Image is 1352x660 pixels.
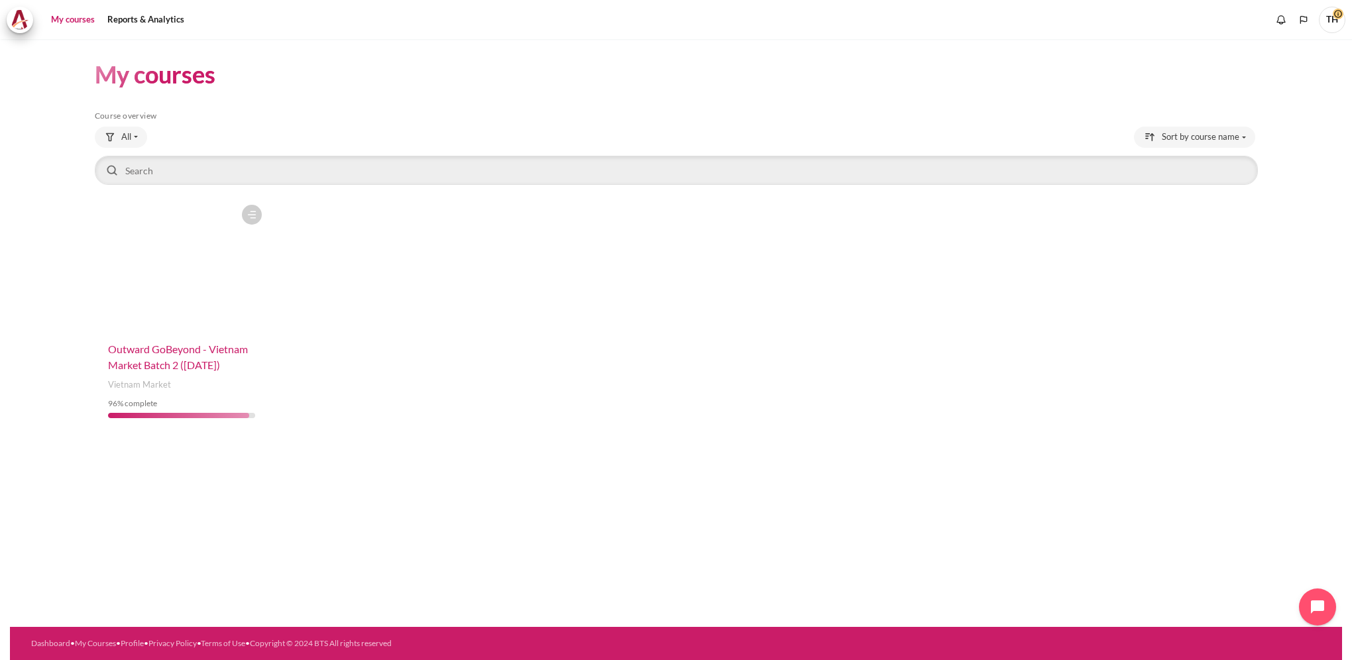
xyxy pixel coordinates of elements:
[108,343,248,371] a: Outward GoBeyond - Vietnam Market Batch 2 ([DATE])
[201,638,245,648] a: Terms of Use
[108,378,171,392] span: Vietnam Market
[1319,7,1345,33] a: User menu
[7,7,40,33] a: Architeck Architeck
[1271,10,1291,30] div: Show notification window with no new notifications
[250,638,392,648] a: Copyright © 2024 BTS All rights reserved
[108,398,256,410] div: % complete
[75,638,116,648] a: My Courses
[95,156,1258,185] input: Search
[31,638,70,648] a: Dashboard
[1294,10,1314,30] button: Languages
[10,39,1342,451] section: Content
[46,7,99,33] a: My courses
[11,10,29,30] img: Architeck
[1162,131,1239,144] span: Sort by course name
[103,7,189,33] a: Reports & Analytics
[95,127,147,148] button: Grouping drop-down menu
[148,638,197,648] a: Privacy Policy
[31,637,757,649] div: • • • • •
[95,111,1258,121] h5: Course overview
[95,59,215,90] h1: My courses
[1134,127,1255,148] button: Sorting drop-down menu
[95,127,1258,188] div: Course overview controls
[121,638,144,648] a: Profile
[108,398,117,408] span: 96
[121,131,131,144] span: All
[1319,7,1345,33] span: TH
